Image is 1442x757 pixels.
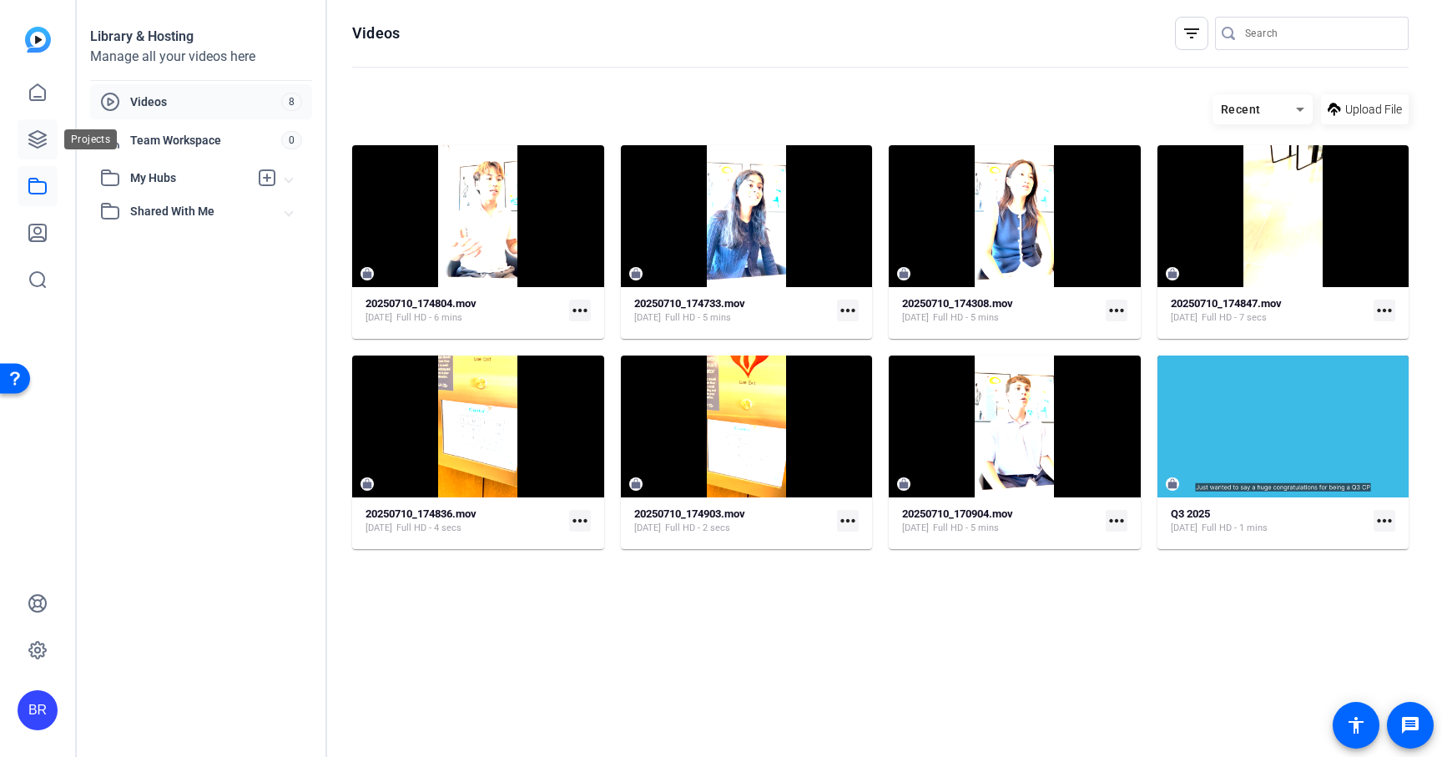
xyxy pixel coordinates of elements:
span: [DATE] [902,522,929,535]
span: [DATE] [634,311,661,325]
input: Search [1245,23,1395,43]
span: Full HD - 5 mins [933,311,999,325]
mat-icon: accessibility [1346,715,1366,735]
span: 0 [281,131,302,149]
strong: 20250710_174804.mov [366,297,476,310]
mat-icon: more_horiz [569,510,591,532]
span: Full HD - 7 secs [1202,311,1267,325]
span: Recent [1221,103,1261,116]
strong: Q3 2025 [1171,507,1210,520]
a: 20250710_174804.mov[DATE]Full HD - 6 mins [366,297,562,325]
mat-icon: more_horiz [1374,300,1395,321]
strong: 20250710_174847.mov [1171,297,1282,310]
a: 20250710_174847.mov[DATE]Full HD - 7 secs [1171,297,1368,325]
div: Manage all your videos here [90,47,312,67]
mat-icon: more_horiz [569,300,591,321]
span: 8 [281,93,302,111]
a: 20250710_174836.mov[DATE]Full HD - 4 secs [366,507,562,535]
img: blue-gradient.svg [25,27,51,53]
span: Full HD - 2 secs [665,522,730,535]
mat-expansion-panel-header: My Hubs [90,161,312,194]
div: BR [18,690,58,730]
mat-icon: filter_list [1182,23,1202,43]
mat-icon: more_horiz [837,300,859,321]
span: Full HD - 5 mins [665,311,731,325]
mat-icon: more_horiz [1106,300,1127,321]
span: Full HD - 4 secs [396,522,461,535]
span: My Hubs [130,169,249,187]
a: 20250710_170904.mov[DATE]Full HD - 5 mins [902,507,1099,535]
span: [DATE] [366,311,392,325]
div: Library & Hosting [90,27,312,47]
strong: 20250710_174733.mov [634,297,745,310]
strong: 20250710_174903.mov [634,507,745,520]
mat-icon: more_horiz [1106,510,1127,532]
span: [DATE] [1171,522,1197,535]
strong: 20250710_174308.mov [902,297,1013,310]
span: Full HD - 6 mins [396,311,462,325]
a: 20250710_174733.mov[DATE]Full HD - 5 mins [634,297,831,325]
div: Projects [64,129,117,149]
h1: Videos [352,23,400,43]
span: [DATE] [902,311,929,325]
span: Full HD - 1 mins [1202,522,1268,535]
span: Team Workspace [130,132,281,149]
strong: 20250710_174836.mov [366,507,476,520]
span: [DATE] [366,522,392,535]
mat-expansion-panel-header: Shared With Me [90,194,312,228]
mat-icon: more_horiz [1374,510,1395,532]
span: Shared With Me [130,203,285,220]
mat-icon: message [1400,715,1420,735]
button: Upload File [1321,94,1409,124]
span: [DATE] [634,522,661,535]
span: [DATE] [1171,311,1197,325]
a: 20250710_174308.mov[DATE]Full HD - 5 mins [902,297,1099,325]
strong: 20250710_170904.mov [902,507,1013,520]
span: Videos [130,93,281,110]
a: 20250710_174903.mov[DATE]Full HD - 2 secs [634,507,831,535]
a: Q3 2025[DATE]Full HD - 1 mins [1171,507,1368,535]
mat-icon: more_horiz [837,510,859,532]
span: Upload File [1345,101,1402,119]
span: Full HD - 5 mins [933,522,999,535]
